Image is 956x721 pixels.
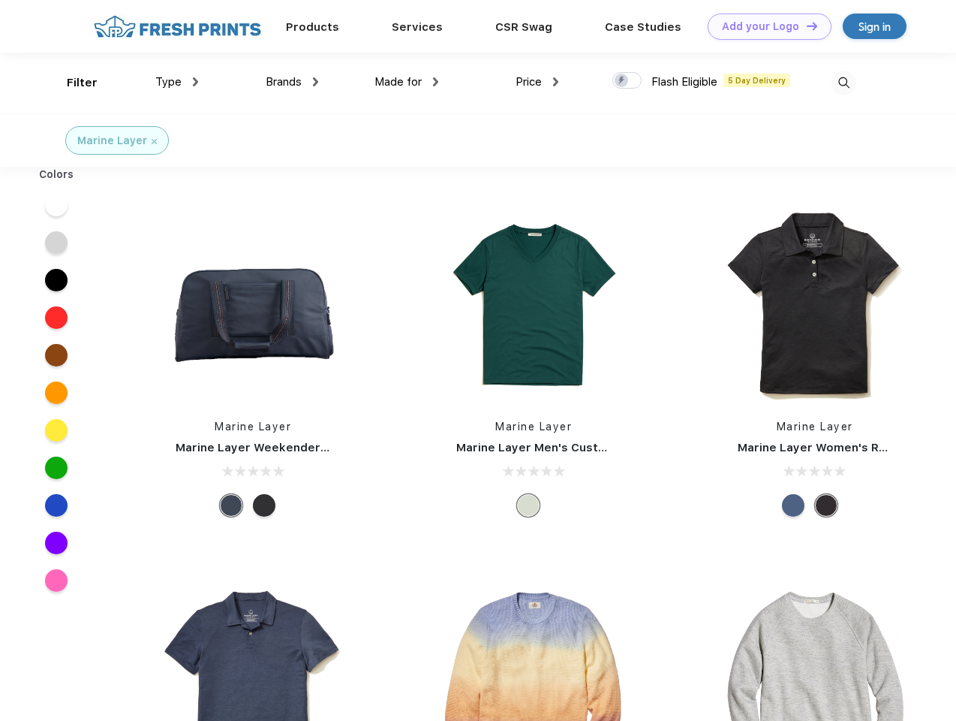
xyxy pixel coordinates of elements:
span: Brands [266,75,302,89]
img: dropdown.png [193,77,198,86]
div: Any Color [517,494,540,517]
span: Flash Eligible [651,75,717,89]
div: Navy [220,494,242,517]
span: Type [155,75,182,89]
a: Marine Layer [215,421,291,433]
img: dropdown.png [433,77,438,86]
img: func=resize&h=266 [153,204,353,404]
span: Made for [374,75,422,89]
div: Sign in [858,18,891,35]
div: Filter [67,74,98,92]
a: CSR Swag [495,20,552,34]
span: 5 Day Delivery [723,74,790,87]
a: Services [392,20,443,34]
a: Sign in [843,14,906,39]
a: Products [286,20,339,34]
div: Black [815,494,837,517]
div: Phantom [253,494,275,517]
img: dropdown.png [313,77,318,86]
a: Marine Layer Men's Custom Dyed Signature V-Neck [456,441,753,454]
img: desktop_search.svg [831,71,856,95]
div: Colors [28,167,86,183]
div: Marine Layer [77,133,147,149]
span: Price [516,75,542,89]
a: Marine Layer [777,421,853,433]
img: func=resize&h=266 [715,204,915,404]
div: Add your Logo [722,20,799,33]
a: Marine Layer Weekender Bag [176,441,345,454]
img: filter_cancel.svg [152,139,157,144]
a: Marine Layer [495,421,572,433]
img: func=resize&h=266 [434,204,633,404]
img: dropdown.png [553,77,558,86]
img: DT [807,22,817,30]
img: fo%20logo%202.webp [89,14,266,40]
div: Navy [782,494,804,517]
